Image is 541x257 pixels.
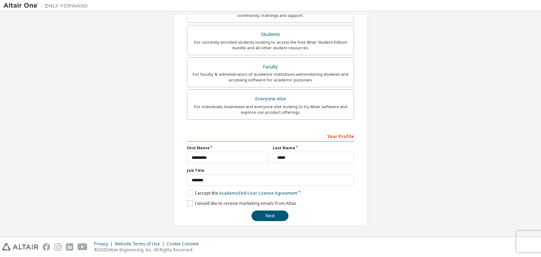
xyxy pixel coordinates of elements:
img: instagram.svg [54,243,62,251]
label: First Name [187,145,268,151]
img: linkedin.svg [66,243,73,251]
img: youtube.svg [77,243,88,251]
img: altair_logo.svg [2,243,38,251]
div: Cookie Consent [167,241,203,247]
div: For faculty & administrators of academic institutions administering students and accessing softwa... [192,71,349,83]
div: Website Terms of Use [115,241,167,247]
p: © 2025 Altair Engineering, Inc. All Rights Reserved. [94,247,203,253]
div: Faculty [192,62,349,72]
label: I would like to receive marketing emails from Altair [187,200,297,206]
label: I accept the [187,190,297,196]
a: Academic End-User License Agreement [219,190,297,196]
div: Students [192,30,349,39]
button: Next [251,211,288,221]
div: Everyone else [192,94,349,104]
label: Job Title [187,168,354,173]
div: Your Profile [187,130,354,142]
img: Altair One [4,2,92,9]
div: For currently enrolled students looking to access the free Altair Student Edition bundle and all ... [192,39,349,51]
div: Privacy [94,241,115,247]
img: facebook.svg [43,243,50,251]
div: For individuals, businesses and everyone else looking to try Altair software and explore our prod... [192,104,349,115]
label: Last Name [273,145,354,151]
